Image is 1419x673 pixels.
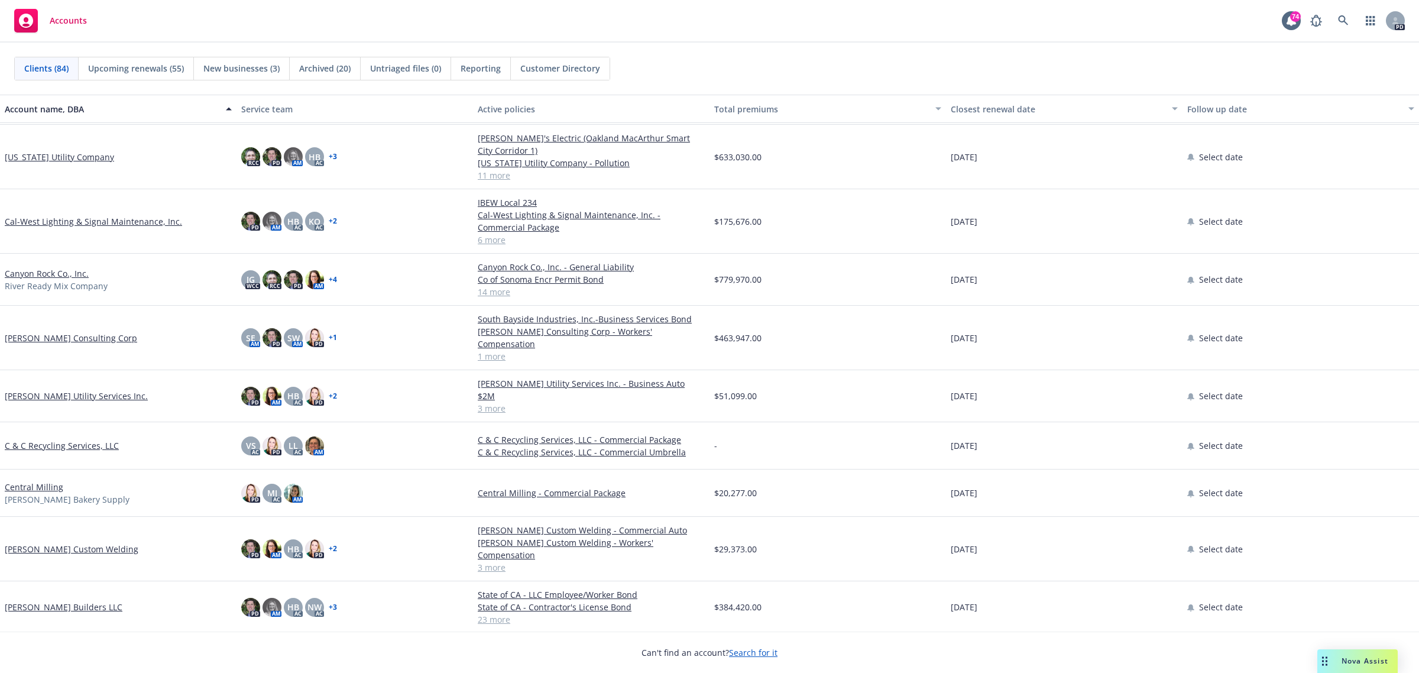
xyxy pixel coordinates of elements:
img: photo [263,436,281,455]
span: [DATE] [951,601,977,613]
img: photo [284,147,303,166]
span: Customer Directory [520,62,600,75]
span: Clients (84) [24,62,69,75]
img: photo [263,212,281,231]
img: photo [305,387,324,406]
img: photo [305,270,324,289]
span: HB [309,151,320,163]
div: Active policies [478,103,705,115]
div: Total premiums [714,103,928,115]
a: Canyon Rock Co., Inc. [5,267,89,280]
span: $633,030.00 [714,151,762,163]
span: HB [287,543,299,555]
a: C & C Recycling Services, LLC - Commercial Package [478,433,705,446]
span: $51,099.00 [714,390,757,402]
a: [PERSON_NAME]'s Electric (Oakland MacArthur Smart City Corridor 1) [478,132,705,157]
img: photo [263,147,281,166]
img: photo [263,328,281,347]
img: photo [305,328,324,347]
a: State of CA - Contractor's License Bond [478,601,705,613]
a: 1 more [478,350,705,363]
span: [DATE] [951,332,977,344]
div: Account name, DBA [5,103,219,115]
a: [PERSON_NAME] Custom Welding - Workers' Compensation [478,536,705,561]
a: Canyon Rock Co., Inc. - General Liability [478,261,705,273]
a: Cal-West Lighting & Signal Maintenance, Inc. - Commercial Package [478,209,705,234]
button: Service team [237,95,473,123]
a: C & C Recycling Services, LLC [5,439,119,452]
span: [DATE] [951,487,977,499]
span: NW [307,601,322,613]
span: Select date [1199,151,1243,163]
span: Select date [1199,487,1243,499]
a: [PERSON_NAME] Custom Welding - Commercial Auto [478,524,705,536]
img: photo [305,539,324,558]
span: HB [287,215,299,228]
a: 6 more [478,234,705,246]
img: photo [263,539,281,558]
span: Select date [1199,273,1243,286]
button: Closest renewal date [946,95,1182,123]
button: Active policies [473,95,710,123]
span: MJ [267,487,277,499]
span: Accounts [50,16,87,25]
a: 23 more [478,613,705,626]
span: $175,676.00 [714,215,762,228]
span: [DATE] [951,439,977,452]
span: River Ready Mix Company [5,280,108,292]
a: $2M [478,390,705,402]
span: JG [247,273,255,286]
span: [PERSON_NAME] Bakery Supply [5,493,129,506]
span: New businesses (3) [203,62,280,75]
a: Switch app [1359,9,1382,33]
span: [DATE] [951,215,977,228]
a: Search [1331,9,1355,33]
a: [PERSON_NAME] Builders LLC [5,601,122,613]
span: $29,373.00 [714,543,757,555]
img: photo [284,270,303,289]
a: + 1 [329,334,337,341]
span: VS [246,439,256,452]
span: Select date [1199,439,1243,452]
button: Nova Assist [1317,649,1398,673]
span: [DATE] [951,390,977,402]
a: Accounts [9,4,92,37]
a: [PERSON_NAME] Custom Welding [5,543,138,555]
img: photo [263,387,281,406]
a: [PERSON_NAME] Utility Services Inc. - Business Auto [478,377,705,390]
a: Co of Sonoma Encr Permit Bond [478,273,705,286]
a: Search for it [729,647,777,658]
span: Select date [1199,332,1243,344]
span: Nova Assist [1342,656,1388,666]
span: Select date [1199,215,1243,228]
a: Cal-West Lighting & Signal Maintenance, Inc. [5,215,182,228]
span: $779,970.00 [714,273,762,286]
span: SW [287,332,300,344]
span: HB [287,601,299,613]
a: 14 more [478,286,705,298]
a: [US_STATE] Utility Company - Pollution [478,157,705,169]
span: Untriaged files (0) [370,62,441,75]
button: Follow up date [1182,95,1419,123]
a: [US_STATE] Utility Company [5,151,114,163]
img: photo [241,598,260,617]
span: [DATE] [951,151,977,163]
span: - [714,439,717,452]
a: IBEW Local 234 [478,196,705,209]
a: 11 more [478,169,705,182]
img: photo [241,484,260,503]
div: 74 [1290,11,1301,22]
span: [DATE] [951,273,977,286]
a: 3 more [478,402,705,415]
a: [PERSON_NAME] Consulting Corp [5,332,137,344]
a: C & C Recycling Services, LLC - Commercial Umbrella [478,446,705,458]
a: 3 more [478,561,705,574]
span: Reporting [461,62,501,75]
span: [DATE] [951,543,977,555]
div: Service team [241,103,468,115]
div: Follow up date [1187,103,1401,115]
span: Archived (20) [299,62,351,75]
